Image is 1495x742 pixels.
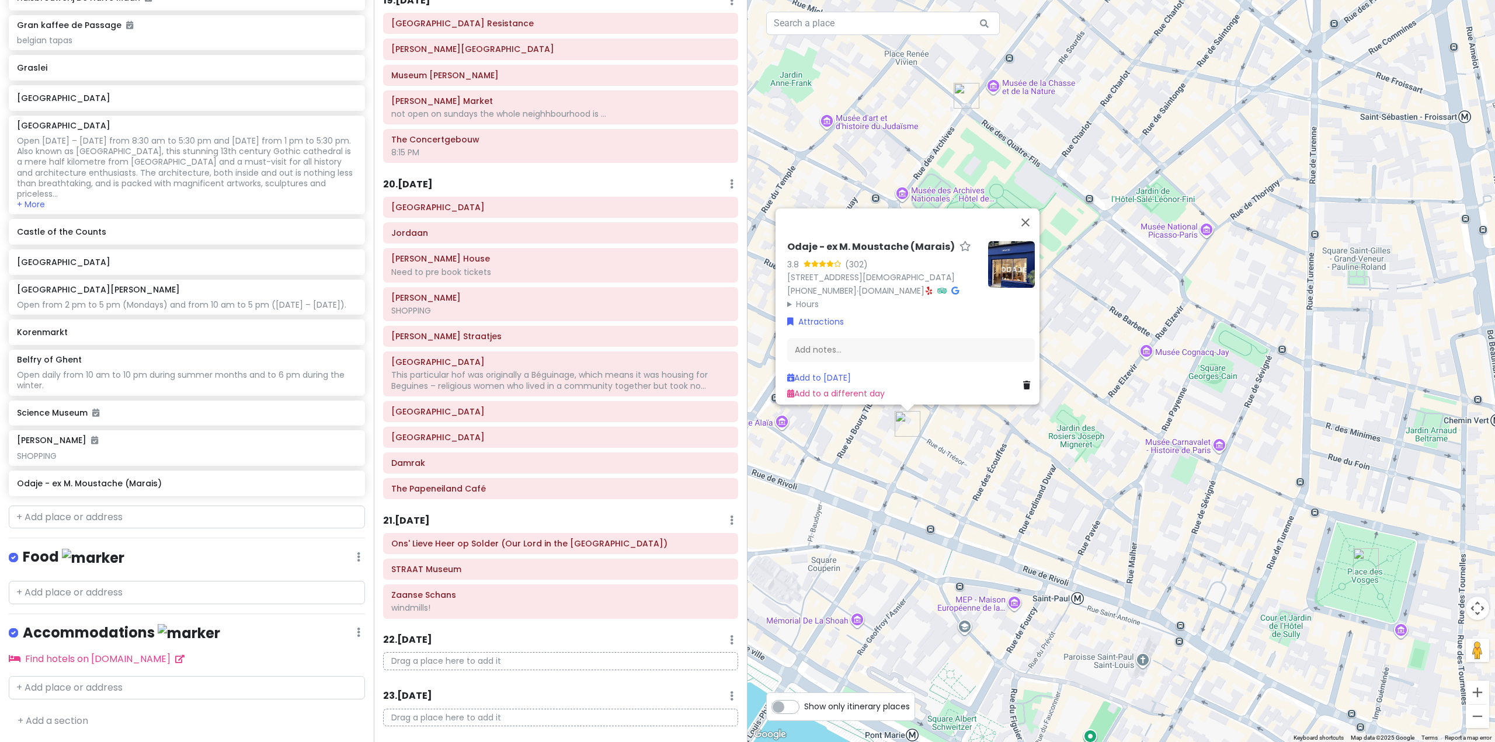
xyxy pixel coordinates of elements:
[804,700,910,713] span: Show only itinerary places
[391,357,730,367] h6: Begijnhof
[391,109,730,119] div: not open on sundays the whole neighhbourhood is ...
[858,285,924,297] a: [DOMAIN_NAME]
[391,564,730,574] h6: STRAAT Museum
[1466,639,1489,662] button: Drag Pegman onto the map to open Street View
[937,287,947,295] i: Tripadvisor
[17,199,45,210] button: + More
[383,652,738,670] p: Drag a place here to add it
[787,285,857,297] a: [PHONE_NUMBER]
[17,93,356,103] h6: [GEOGRAPHIC_DATA]
[391,483,730,494] h6: The Papeneiland Café
[750,727,789,742] a: Click to see this area on Google Maps
[17,299,356,310] div: Open from 2 pm to 5 pm (Mondays) and from 10 am to 5 pm ([DATE] – [DATE]).
[17,227,356,237] h6: Castle of the Counts
[9,652,185,666] a: Find hotels on [DOMAIN_NAME]
[787,337,1035,362] div: Add notes...
[383,634,432,646] h6: 22 . [DATE]
[9,676,365,699] input: + Add place or address
[391,292,730,303] h6: Fabienne Chapot
[391,70,730,81] h6: Museum Van Loon
[391,267,730,277] div: Need to pre book tickets
[391,370,730,391] div: This particular hof was originally a Béguinage, which means it was housing for Beguines – religio...
[17,284,180,295] h6: [GEOGRAPHIC_DATA][PERSON_NAME]
[391,590,730,600] h6: Zaanse Schans
[391,331,730,342] h6: Negen Straatjes
[391,432,730,443] h6: Royal Palace Amsterdam
[391,305,730,316] div: SHOPPING
[787,257,804,270] div: 3.8
[17,370,356,391] div: Open daily from 10 am to 10 pm during summer months and to 6 pm during the winter.
[9,506,365,529] input: + Add place or address
[391,134,730,145] h6: The Concertgebouw
[1466,681,1489,704] button: Zoom in
[959,241,971,253] a: Star place
[750,727,789,742] img: Google
[17,35,356,46] div: belgian tapas
[17,135,356,199] div: Open [DATE] – [DATE] from 8:30 am to 5:30 pm and [DATE] from 1 pm to 5:30 pm. Also known as [GEOG...
[17,407,356,418] h6: Science Museum
[383,515,430,527] h6: 21 . [DATE]
[391,253,730,264] h6: Anne Frank House
[787,241,979,311] div: · ·
[23,623,220,643] h4: Accommodations
[787,297,979,310] summary: Hours
[17,257,356,267] h6: [GEOGRAPHIC_DATA]
[787,271,955,283] a: [STREET_ADDRESS][DEMOGRAPHIC_DATA]
[17,327,356,337] h6: Korenmarkt
[62,549,124,567] img: marker
[787,387,885,399] a: Add to a different day
[1351,734,1414,741] span: Map data ©2025 Google
[9,581,365,604] input: + Add place or address
[895,411,920,437] div: Odaje - ex M. Moustache (Marais)
[92,409,99,417] i: Added to itinerary
[23,548,124,567] h4: Food
[18,714,88,727] a: + Add a section
[1421,734,1438,741] a: Terms (opens in new tab)
[845,257,868,270] div: (302)
[17,451,356,461] div: SHOPPING
[391,96,730,106] h6: Albert Cuyp Market
[391,202,730,213] h6: Houseboat Museum
[1445,734,1491,741] a: Report a map error
[787,372,851,384] a: Add to [DATE]
[91,436,98,444] i: Added to itinerary
[988,241,1035,288] img: Picture of the place
[17,478,356,489] h6: Odaje - ex M. Moustache (Marais)
[951,287,959,295] i: Google Maps
[1023,379,1035,392] a: Delete place
[391,44,730,54] h6: Willet-Holthuysen Museum
[391,18,730,29] h6: Verzetsmuseum Amsterdam - Museum of WWII Resistance
[383,690,432,702] h6: 23 . [DATE]
[17,62,356,73] h6: Graslei
[17,20,133,30] h6: Gran kaffee de Passage
[383,179,433,191] h6: 20 . [DATE]
[391,228,730,238] h6: Jordaan
[17,120,110,131] h6: [GEOGRAPHIC_DATA]
[158,624,220,642] img: marker
[391,538,730,549] h6: Ons' Lieve Heer op Solder (Our Lord in the Attic Museum)
[1353,548,1379,574] div: Place des Vosges
[1294,734,1344,742] button: Keyboard shortcuts
[126,21,133,29] i: Added to itinerary
[787,315,844,328] a: Attractions
[391,406,730,417] h6: Dam Square
[391,147,730,158] div: 8:15 PM
[391,458,730,468] h6: Damrak
[383,709,738,727] p: Drag a place here to add it
[1466,705,1489,728] button: Zoom out
[17,354,82,365] h6: Belfry of Ghent
[391,602,730,613] div: windmills!
[1466,597,1489,620] button: Map camera controls
[1011,208,1039,236] button: Close
[766,12,1000,35] input: Search a place
[787,241,955,253] h6: Odaje - ex M. Moustache (Marais)
[17,435,98,445] h6: [PERSON_NAME]
[954,83,979,109] div: Le Marais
